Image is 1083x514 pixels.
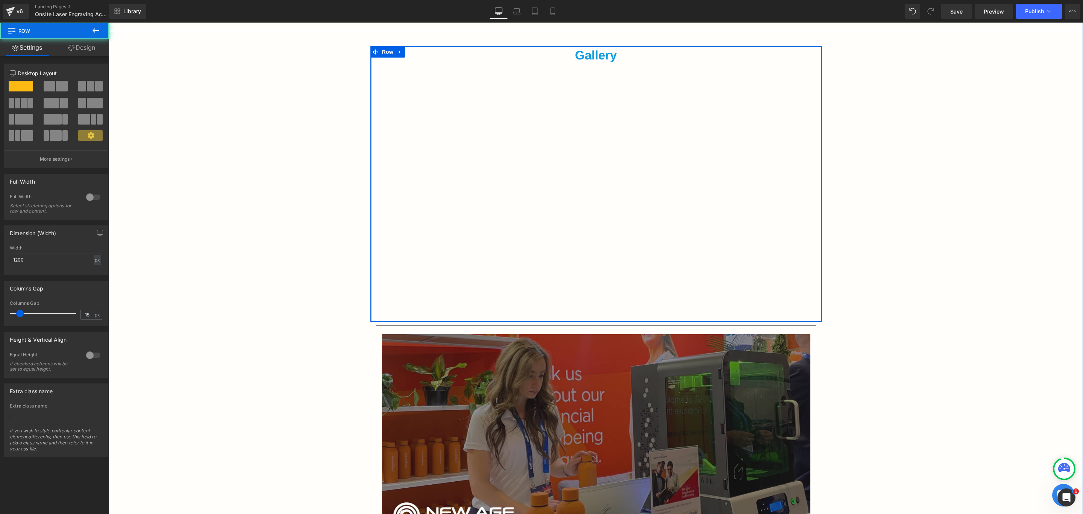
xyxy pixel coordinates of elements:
div: Equal Height [10,352,79,360]
span: 1 [1073,488,1079,494]
a: Desktop [490,4,508,19]
a: Tablet [526,4,544,19]
div: Columns Gap [10,301,102,306]
div: Select stretching options for row and content. [10,203,77,214]
span: px [95,312,101,317]
div: If checked columns will be set to equal height. [10,361,77,372]
iframe: 0822 (1) [267,41,707,299]
span: Library [123,8,141,15]
span: Preview [984,8,1004,15]
iframe: Intercom live chat [1057,488,1075,506]
a: Laptop [508,4,526,19]
div: Dimension (Width) [10,226,56,236]
div: Extra class name [10,384,53,394]
div: Columns Gap [10,281,43,292]
p: More settings [40,156,70,163]
div: Full Width [10,194,79,202]
span: Onsite Laser Engraving Activation [35,11,107,17]
div: Extra class name [10,403,102,409]
button: Redo [923,4,938,19]
div: Height & Vertical Align [10,332,67,343]
a: Mobile [544,4,562,19]
a: Preview [975,4,1013,19]
a: Landing Pages [35,4,121,10]
div: Full Width [10,174,35,185]
div: v6 [15,6,24,16]
span: Save [950,8,963,15]
button: Undo [905,4,920,19]
input: auto [10,254,102,266]
undefined: Gallery [466,26,508,40]
button: More settings [5,150,108,168]
a: v6 [3,4,29,19]
p: Desktop Layout [10,69,102,77]
button: More [1065,4,1080,19]
button: Publish [1016,4,1062,19]
div: If you wish to style particular content element differently, then use this field to add a class n... [10,428,102,457]
span: Publish [1025,8,1044,14]
span: Row [8,23,83,39]
div: px [94,255,101,265]
inbox-online-store-chat: Shopify online store chat [941,461,968,486]
a: Design [55,39,109,56]
div: Width [10,245,102,251]
a: New Library [109,4,146,19]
